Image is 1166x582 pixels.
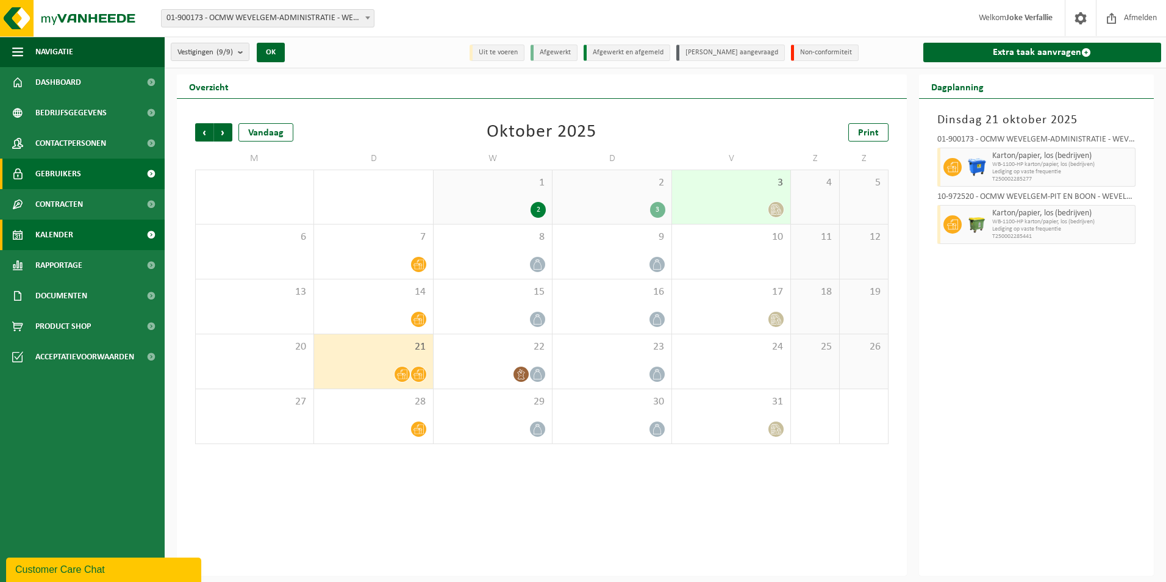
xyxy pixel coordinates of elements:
[35,250,82,281] span: Rapportage
[992,161,1132,168] span: WB-1100-HP karton/papier, los (bedrijven)
[992,233,1132,240] span: T250002285441
[968,215,986,234] img: WB-1100-HPE-GN-50
[650,202,665,218] div: 3
[202,340,307,354] span: 20
[238,123,293,142] div: Vandaag
[257,43,285,62] button: OK
[35,67,81,98] span: Dashboard
[846,340,882,354] span: 26
[162,10,374,27] span: 01-900173 - OCMW WEVELGEM-ADMINISTRATIE - WEVELGEM
[177,43,233,62] span: Vestigingen
[440,286,546,299] span: 15
[791,148,840,170] td: Z
[848,123,889,142] a: Print
[434,148,553,170] td: W
[35,37,73,67] span: Navigatie
[559,340,665,354] span: 23
[177,74,241,98] h2: Overzicht
[531,45,578,61] li: Afgewerkt
[6,555,204,582] iframe: chat widget
[35,98,107,128] span: Bedrijfsgegevens
[584,45,670,61] li: Afgewerkt en afgemeld
[678,231,784,244] span: 10
[797,231,833,244] span: 11
[678,176,784,190] span: 3
[992,151,1132,161] span: Karton/papier, los (bedrijven)
[968,158,986,176] img: WB-1100-HPE-BE-01
[171,43,249,61] button: Vestigingen(9/9)
[937,111,1136,129] h3: Dinsdag 21 oktober 2025
[440,340,546,354] span: 22
[320,231,426,244] span: 7
[992,226,1132,233] span: Lediging op vaste frequentie
[858,128,879,138] span: Print
[195,123,213,142] span: Vorige
[559,286,665,299] span: 16
[440,395,546,409] span: 29
[678,395,784,409] span: 31
[1006,13,1053,23] strong: Joke Verfallie
[846,286,882,299] span: 19
[992,218,1132,226] span: WB-1100-HP karton/papier, los (bedrijven)
[919,74,996,98] h2: Dagplanning
[678,286,784,299] span: 17
[992,168,1132,176] span: Lediging op vaste frequentie
[320,340,426,354] span: 21
[35,342,134,372] span: Acceptatievoorwaarden
[676,45,785,61] li: [PERSON_NAME] aangevraagd
[35,281,87,311] span: Documenten
[840,148,889,170] td: Z
[672,148,791,170] td: V
[35,220,73,250] span: Kalender
[923,43,1162,62] a: Extra taak aanvragen
[214,123,232,142] span: Volgende
[440,176,546,190] span: 1
[992,209,1132,218] span: Karton/papier, los (bedrijven)
[314,148,433,170] td: D
[35,128,106,159] span: Contactpersonen
[35,189,83,220] span: Contracten
[202,286,307,299] span: 13
[320,395,426,409] span: 28
[678,340,784,354] span: 24
[559,176,665,190] span: 2
[846,231,882,244] span: 12
[531,202,546,218] div: 2
[846,176,882,190] span: 5
[216,48,233,56] count: (9/9)
[487,123,596,142] div: Oktober 2025
[35,311,91,342] span: Product Shop
[797,340,833,354] span: 25
[320,286,426,299] span: 14
[559,395,665,409] span: 30
[559,231,665,244] span: 9
[161,9,374,27] span: 01-900173 - OCMW WEVELGEM-ADMINISTRATIE - WEVELGEM
[553,148,671,170] td: D
[470,45,524,61] li: Uit te voeren
[440,231,546,244] span: 8
[992,176,1132,183] span: T250002285277
[797,176,833,190] span: 4
[937,193,1136,205] div: 10-972520 - OCMW WEVELGEM-PIT EN BOON - WEVELGEM
[202,395,307,409] span: 27
[937,135,1136,148] div: 01-900173 - OCMW WEVELGEM-ADMINISTRATIE - WEVELGEM
[202,231,307,244] span: 6
[195,148,314,170] td: M
[797,286,833,299] span: 18
[791,45,859,61] li: Non-conformiteit
[35,159,81,189] span: Gebruikers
